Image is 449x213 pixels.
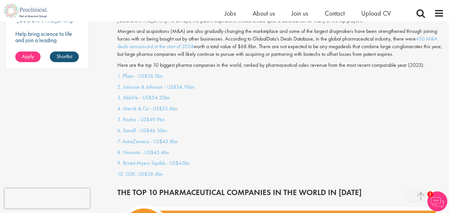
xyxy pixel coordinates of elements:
p: [GEOGRAPHIC_DATA], [GEOGRAPHIC_DATA] [15,16,73,30]
iframe: reCAPTCHA [5,188,90,208]
p: Here are the top 10 biggest pharma companies in the world, ranked by pharmaceutical sales revenue... [117,61,444,69]
a: 10. GSK- US$38.4bn [117,170,163,177]
a: Jobs [225,9,236,18]
p: Mergers and acquisitions (M&A) are also gradually changing the marketplace and some of the larges... [117,28,444,58]
p: Help bring science to life and join a leading pharmaceutical company to play a key role in delive... [15,31,79,75]
a: Join us [291,9,308,18]
a: Contact [325,9,345,18]
a: 3. AbbVie - US$54.32bn [117,94,170,101]
a: 1. Pfizer - US$58.5bn [117,72,163,79]
a: Upload CV [361,9,391,18]
a: 9. Bristol-Myers Squibb - US$45bn [117,160,190,166]
span: 1 [427,191,433,197]
a: Apply [15,52,41,62]
a: 7. AstraZeneca - US$45.8bn [117,138,178,145]
a: Shortlist [50,52,79,62]
span: Apply [22,53,34,60]
a: 8. Novartis - US$45.4bn [117,149,169,156]
a: 5. Roche - US$49.9bn [117,116,165,123]
img: Chatbot [427,191,447,211]
a: 6. Sanofi - US$46.16bn [117,127,167,134]
a: About us [253,9,275,18]
a: 2. Johnson & Johnson - US$54.76bn [117,83,194,90]
a: 4. Merck & Co - US$53.6bn [117,105,177,112]
h2: THE TOP 10 PHARMACEUTICAL COMPANIES IN THE WORLD IN [DATE] [117,188,444,197]
a: 430 M&A deals announced at the start of 2024 [117,35,437,50]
